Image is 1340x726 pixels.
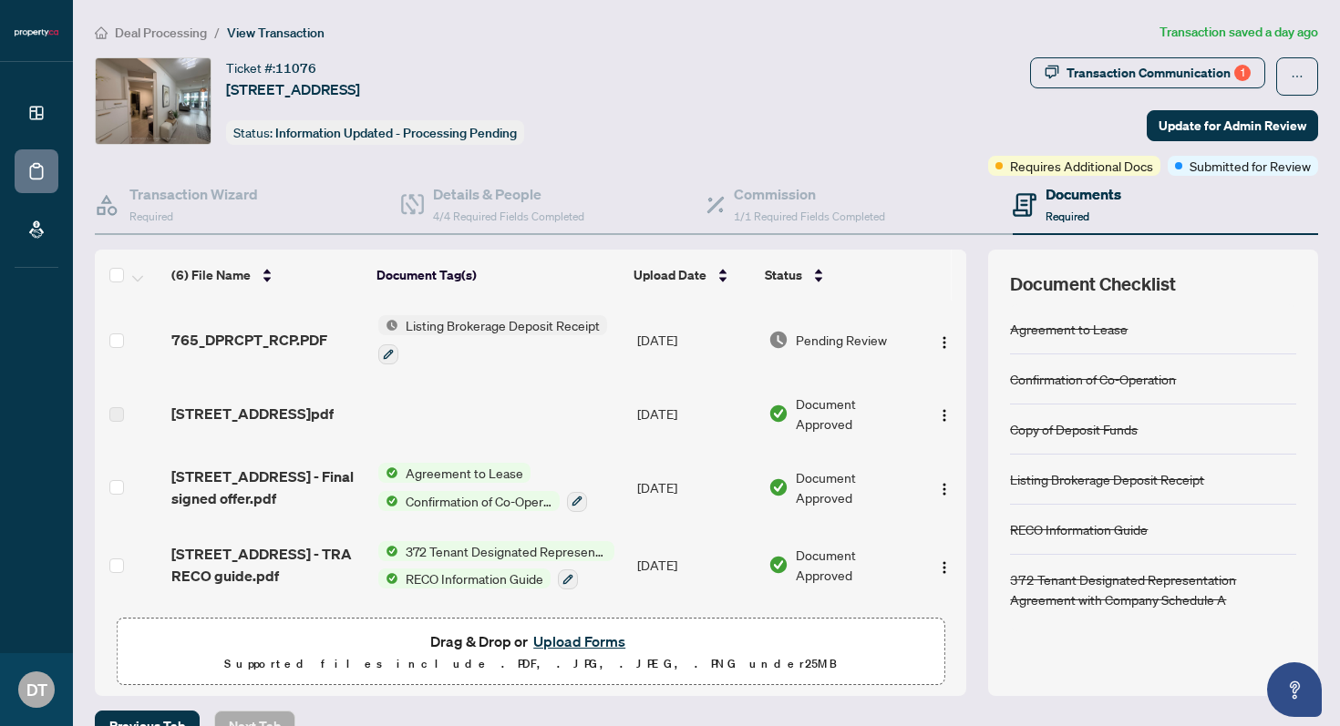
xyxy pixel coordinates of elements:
th: (6) File Name [164,250,370,301]
td: [DATE] [630,527,761,605]
button: Logo [930,399,959,428]
article: Transaction saved a day ago [1160,22,1318,43]
img: Status Icon [378,541,398,561]
span: Document Approved [796,467,913,507]
th: Status [758,250,916,301]
h4: Details & People [433,183,584,205]
img: Logo [937,408,952,423]
td: [DATE] [630,301,761,379]
button: Open asap [1267,662,1322,717]
div: 372 Tenant Designated Representation Agreement with Company Schedule A [1010,569,1296,609]
span: 765_DPRCPT_RCP.PDF [171,329,327,351]
button: Logo [930,473,959,502]
span: Requires Additional Docs [1010,156,1153,176]
button: Logo [930,325,959,354]
div: Ticket #: [226,57,316,78]
span: Required [1046,210,1089,223]
span: [STREET_ADDRESS] - Final signed offer.pdf [171,465,364,509]
span: View Transaction [227,25,325,41]
img: Document Status [768,404,789,424]
td: [DATE] [630,604,761,682]
img: Status Icon [378,463,398,483]
span: [STREET_ADDRESS]pdf [171,403,334,424]
span: 372 Tenant Designated Representation Agreement with Company Schedule A [398,541,614,561]
div: Agreement to Lease [1010,319,1128,339]
img: Document Status [768,477,789,497]
span: [STREET_ADDRESS] [226,78,360,100]
span: Update for Admin Review [1159,111,1306,140]
div: Status: [226,120,524,145]
h4: Transaction Wizard [129,183,258,205]
div: Copy of Deposit Funds [1010,419,1138,439]
span: [STREET_ADDRESS] - TRA RECO guide.pdf [171,543,364,587]
img: Logo [937,560,952,575]
div: Confirmation of Co-Operation [1010,369,1176,389]
img: Logo [937,335,952,350]
button: Status Icon372 Tenant Designated Representation Agreement with Company Schedule AStatus IconRECO ... [378,541,614,590]
button: Upload Forms [528,629,631,653]
span: Document Approved [796,394,913,434]
button: Status IconListing Brokerage Deposit Receipt [378,315,607,364]
button: Update for Admin Review [1147,110,1318,141]
li: / [214,22,220,43]
th: Upload Date [626,250,758,301]
img: IMG-C12417826_1.jpg [96,58,211,144]
p: Supported files include .PDF, .JPG, .JPEG, .PNG under 25 MB [129,653,933,675]
span: Pending Review [796,330,887,350]
th: Document Tag(s) [369,250,626,301]
span: Listing Brokerage Deposit Receipt [398,315,607,335]
span: Upload Date [634,265,706,285]
h4: Documents [1046,183,1121,205]
img: Status Icon [378,491,398,511]
div: Listing Brokerage Deposit Receipt [1010,469,1204,489]
img: Document Status [768,555,789,575]
button: Transaction Communication1 [1030,57,1265,88]
span: RECO Information Guide [398,568,551,588]
td: [DATE] [630,448,761,527]
span: Deal Processing [115,25,207,41]
span: Confirmation of Co-Operation [398,491,560,511]
span: Agreement to Lease [398,463,531,483]
div: Transaction Communication [1067,58,1251,87]
span: 1/1 Required Fields Completed [734,210,885,223]
img: Logo [937,482,952,496]
div: RECO Information Guide [1010,519,1148,539]
span: home [95,26,108,39]
span: Drag & Drop orUpload FormsSupported files include .PDF, .JPG, .JPEG, .PNG under25MB [118,619,943,686]
h4: Commission [734,183,885,205]
span: DT [26,677,47,702]
span: Drag & Drop or [430,629,631,653]
span: Status [765,265,802,285]
span: Submitted for Review [1190,156,1311,176]
span: (6) File Name [171,265,251,285]
button: Logo [930,550,959,579]
span: 4/4 Required Fields Completed [433,210,584,223]
td: [DATE] [630,379,761,448]
img: Status Icon [378,315,398,335]
span: ellipsis [1291,70,1304,83]
img: Document Status [768,330,789,350]
span: Information Updated - Processing Pending [275,125,517,141]
div: 1 [1234,65,1251,81]
span: 11076 [275,60,316,77]
span: Required [129,210,173,223]
img: logo [15,27,58,38]
button: Status IconAgreement to LeaseStatus IconConfirmation of Co-Operation [378,463,587,512]
span: Document Approved [796,545,913,585]
span: Document Checklist [1010,271,1176,297]
img: Status Icon [378,568,398,588]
